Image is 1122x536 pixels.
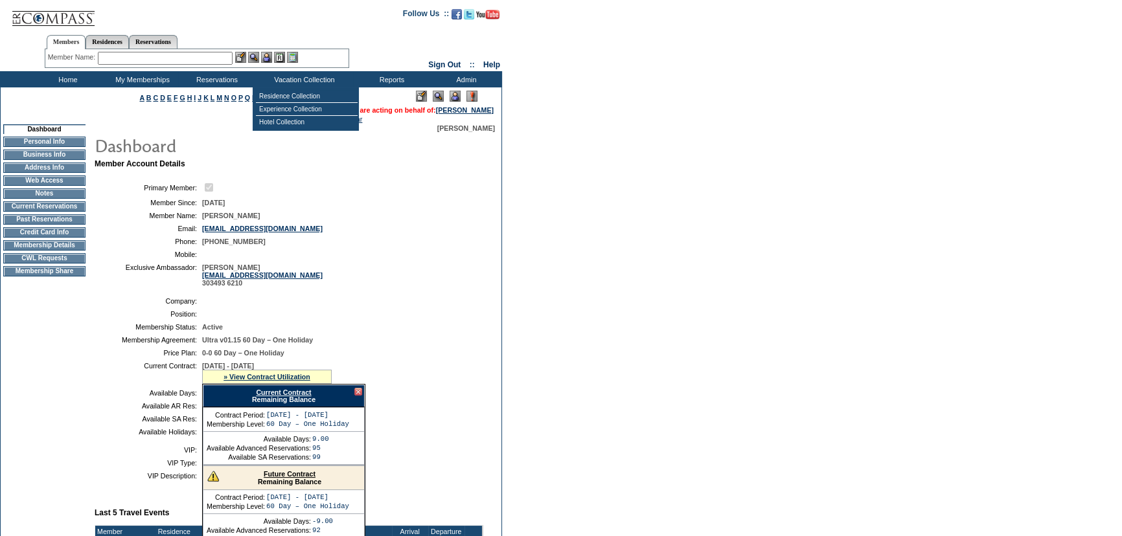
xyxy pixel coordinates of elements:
td: Available Days: [100,389,197,397]
a: D [160,94,165,102]
span: [PHONE_NUMBER] [202,238,266,245]
td: My Memberships [104,71,178,87]
a: J [198,94,201,102]
img: Subscribe to our YouTube Channel [476,10,499,19]
td: Business Info [3,150,86,160]
td: Hotel Collection [256,116,358,128]
td: VIP Type: [100,459,197,467]
td: Current Reservations [3,201,86,212]
b: Member Account Details [95,159,185,168]
a: I [194,94,196,102]
a: F [174,94,178,102]
td: Home [29,71,104,87]
td: Exclusive Ambassador: [100,263,197,287]
td: Available Holidays: [100,428,197,436]
td: Available SA Reservations: [207,453,311,461]
a: Members [47,35,86,49]
div: Remaining Balance [203,385,365,407]
span: [DATE] [202,199,225,207]
a: A [140,94,144,102]
a: O [231,94,236,102]
a: P [238,94,243,102]
span: You are acting on behalf of: [345,106,494,114]
span: [DATE] - [DATE] [202,362,254,370]
td: 95 [312,444,329,452]
span: [PERSON_NAME] [437,124,495,132]
a: Sign Out [428,60,461,69]
td: Membership Level: [207,502,265,510]
td: Address Info [3,162,86,173]
a: C [153,94,158,102]
a: K [203,94,209,102]
img: b_edit.gif [235,52,246,63]
a: [PERSON_NAME] [436,106,494,114]
td: Experience Collection [256,103,358,116]
td: Dashboard [3,124,86,134]
div: Remaining Balance [203,466,364,490]
td: VIP: [100,446,197,454]
td: Contract Period: [207,493,265,501]
td: Past Reservations [3,214,86,225]
span: [PERSON_NAME] [202,212,260,219]
td: Available AR Res: [100,402,197,410]
td: Web Access [3,175,86,186]
a: E [167,94,172,102]
td: Credit Card Info [3,227,86,238]
td: 60 Day – One Holiday [266,502,349,510]
a: Q [245,94,250,102]
td: [DATE] - [DATE] [266,411,349,419]
img: Become our fan on Facebook [452,9,462,19]
td: -9.00 [312,517,333,525]
td: Membership Share [3,266,86,276]
a: G [179,94,185,102]
td: Primary Member: [100,181,197,194]
img: b_calculator.gif [287,52,298,63]
img: Follow us on Twitter [464,9,474,19]
a: B [146,94,152,102]
span: [PERSON_NAME] 303493 6210 [202,263,323,287]
img: Reservations [274,52,285,63]
td: Membership Details [3,240,86,251]
a: Subscribe to our YouTube Channel [476,13,499,21]
td: Available Advanced Reservations: [207,444,311,452]
td: Email: [100,225,197,232]
img: There are insufficient days and/or tokens to cover this reservation [207,470,219,482]
span: 0-0 60 Day – One Holiday [202,349,284,357]
a: Current Contract [256,388,311,396]
td: Phone: [100,238,197,245]
a: » View Contract Utilization [223,373,310,381]
img: View Mode [433,91,444,102]
td: Current Contract: [100,362,197,384]
td: 99 [312,453,329,461]
img: Impersonate [261,52,272,63]
td: Membership Agreement: [100,336,197,344]
td: CWL Requests [3,253,86,263]
td: Residence Collection [256,90,358,103]
td: Follow Us :: [403,8,449,23]
img: pgTtlDashboard.gif [94,132,353,158]
a: [EMAIL_ADDRESS][DOMAIN_NAME] [202,225,323,232]
img: View [248,52,259,63]
td: Membership Status: [100,323,197,331]
td: Available Days: [207,435,311,443]
a: Follow us on Twitter [464,13,474,21]
a: Become our fan on Facebook [452,13,462,21]
div: Member Name: [48,52,98,63]
td: Reservations [178,71,253,87]
img: Impersonate [450,91,461,102]
td: Contract Period: [207,411,265,419]
td: Available SA Res: [100,415,197,423]
a: Future Contract [264,470,315,478]
td: Position: [100,310,197,318]
td: [DATE] - [DATE] [266,493,349,501]
td: Available Days: [207,517,311,525]
td: Member Since: [100,199,197,207]
td: 9.00 [312,435,329,443]
td: 92 [312,526,333,534]
td: 60 Day – One Holiday [266,420,349,428]
td: Vacation Collection [253,71,353,87]
a: Reservations [129,35,177,49]
a: [EMAIL_ADDRESS][DOMAIN_NAME] [202,271,323,279]
span: Active [202,323,223,331]
a: N [224,94,229,102]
